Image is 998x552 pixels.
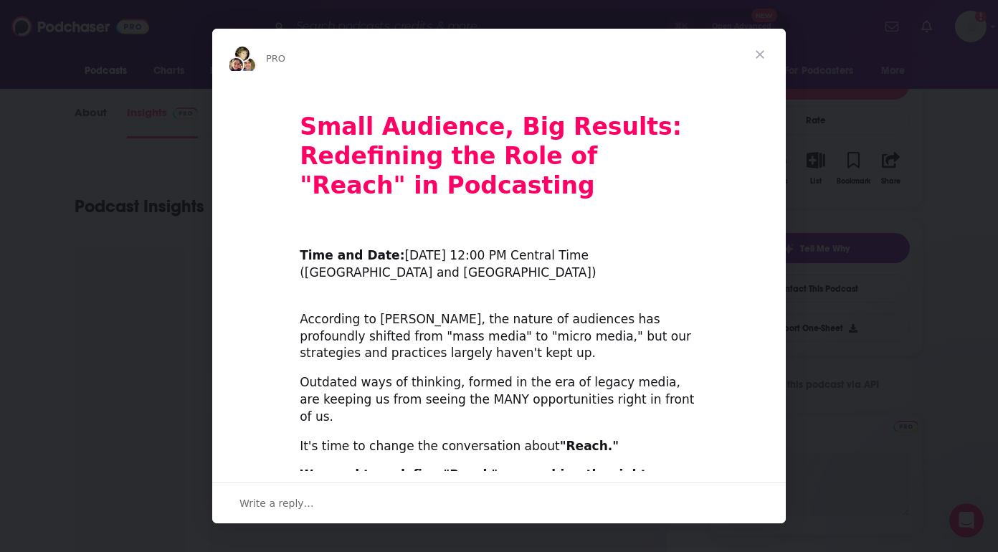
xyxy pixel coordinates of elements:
span: Write a reply… [239,494,314,513]
div: It's time to change the conversation about [300,438,698,455]
span: Close [734,29,786,80]
div: According to [PERSON_NAME], the nature of audiences has profoundly shifted from "mass media" to "... [300,294,698,362]
b: Small Audience, Big Results: Redefining the Role of "Reach" in Podcasting [300,113,682,199]
img: Sydney avatar [227,57,244,74]
div: Outdated ways of thinking, formed in the era of legacy media, are keeping us from seeing the MANY... [300,374,698,425]
b: Time and Date: [300,248,404,262]
div: Open conversation and reply [212,482,786,523]
b: "Reach." [560,439,619,453]
div: ​ [DATE] 12:00 PM Central Time ([GEOGRAPHIC_DATA] and [GEOGRAPHIC_DATA]) [300,231,698,282]
b: We need to redefine "Reach" as reaching the right people, not the most people. [300,467,647,499]
img: Barbara avatar [234,45,251,62]
span: PRO [266,53,285,64]
img: Dave avatar [239,57,257,74]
